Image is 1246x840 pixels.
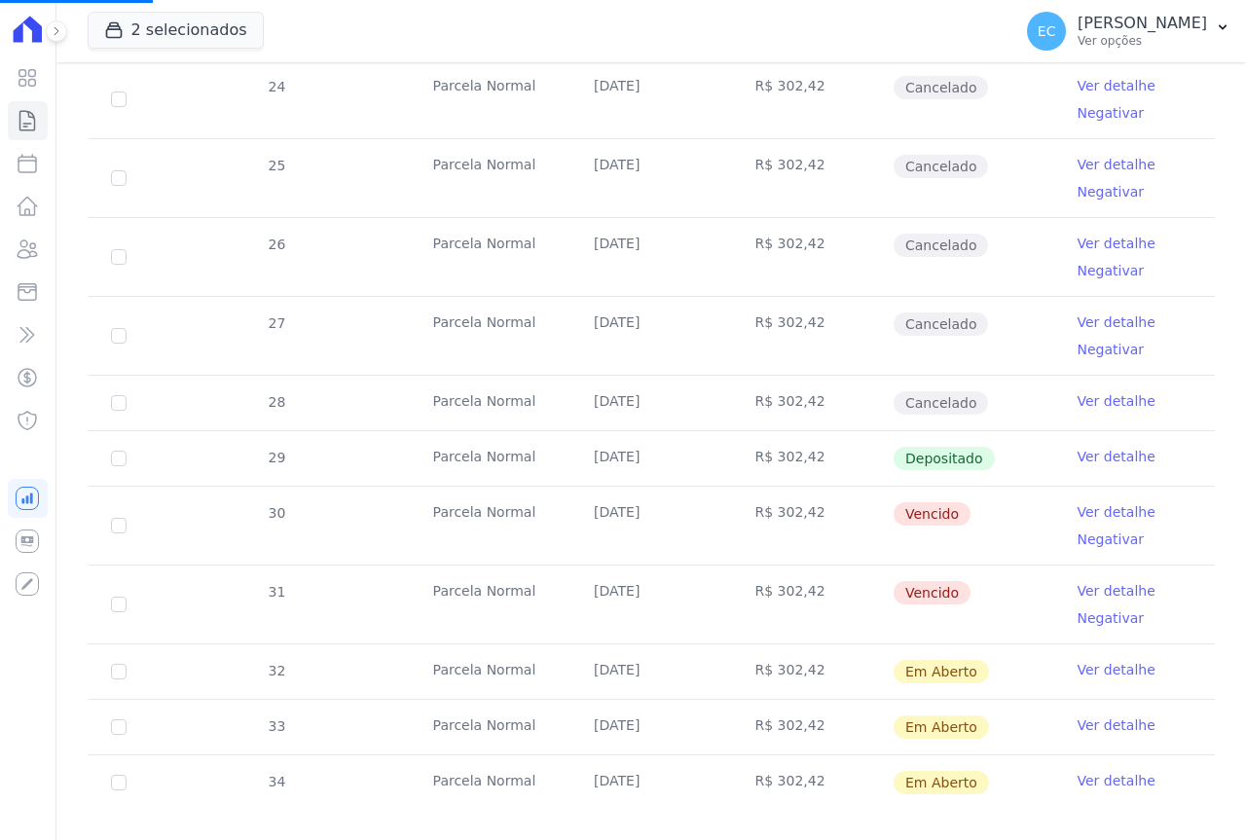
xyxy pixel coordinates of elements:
[267,315,286,331] span: 27
[410,700,570,754] td: Parcela Normal
[894,660,989,683] span: Em Aberto
[894,155,988,178] span: Cancelado
[410,755,570,810] td: Parcela Normal
[732,218,893,296] td: R$ 302,42
[111,451,127,466] input: Só é possível selecionar pagamentos em aberto
[410,139,570,217] td: Parcela Normal
[570,139,731,217] td: [DATE]
[267,584,286,600] span: 31
[1078,660,1155,679] a: Ver detalhe
[732,755,893,810] td: R$ 302,42
[1078,184,1145,200] a: Negativar
[894,771,989,794] span: Em Aberto
[894,715,989,739] span: Em Aberto
[1078,771,1155,790] a: Ver detalhe
[111,328,127,344] input: Só é possível selecionar pagamentos em aberto
[1078,14,1207,33] p: [PERSON_NAME]
[267,394,286,410] span: 28
[570,644,731,699] td: [DATE]
[1078,447,1155,466] a: Ver detalhe
[894,502,971,526] span: Vencido
[111,518,127,533] input: default
[732,376,893,430] td: R$ 302,42
[1078,312,1155,332] a: Ver detalhe
[267,237,286,252] span: 26
[570,297,731,375] td: [DATE]
[1078,391,1155,411] a: Ver detalhe
[410,566,570,643] td: Parcela Normal
[111,170,127,186] input: Só é possível selecionar pagamentos em aberto
[1078,531,1145,547] a: Negativar
[1078,581,1155,601] a: Ver detalhe
[570,566,731,643] td: [DATE]
[1078,76,1155,95] a: Ver detalhe
[1078,105,1145,121] a: Negativar
[570,700,731,754] td: [DATE]
[570,60,731,138] td: [DATE]
[1078,715,1155,735] a: Ver detalhe
[88,12,264,49] button: 2 selecionados
[570,218,731,296] td: [DATE]
[410,218,570,296] td: Parcela Normal
[410,487,570,565] td: Parcela Normal
[1078,342,1145,357] a: Negativar
[111,91,127,107] input: Só é possível selecionar pagamentos em aberto
[410,60,570,138] td: Parcela Normal
[410,376,570,430] td: Parcela Normal
[1078,263,1145,278] a: Negativar
[267,79,286,94] span: 24
[267,718,286,734] span: 33
[732,487,893,565] td: R$ 302,42
[410,297,570,375] td: Parcela Normal
[410,644,570,699] td: Parcela Normal
[410,431,570,486] td: Parcela Normal
[570,376,731,430] td: [DATE]
[267,450,286,465] span: 29
[570,755,731,810] td: [DATE]
[894,391,988,415] span: Cancelado
[732,60,893,138] td: R$ 302,42
[570,431,731,486] td: [DATE]
[267,158,286,173] span: 25
[732,297,893,375] td: R$ 302,42
[1038,24,1056,38] span: EC
[267,505,286,521] span: 30
[894,312,988,336] span: Cancelado
[732,644,893,699] td: R$ 302,42
[732,566,893,643] td: R$ 302,42
[732,700,893,754] td: R$ 302,42
[732,139,893,217] td: R$ 302,42
[111,719,127,735] input: default
[111,249,127,265] input: Só é possível selecionar pagamentos em aberto
[894,447,995,470] span: Depositado
[894,76,988,99] span: Cancelado
[111,775,127,790] input: default
[1078,155,1155,174] a: Ver detalhe
[570,487,731,565] td: [DATE]
[732,431,893,486] td: R$ 302,42
[111,664,127,679] input: default
[1078,502,1155,522] a: Ver detalhe
[1011,4,1246,58] button: EC [PERSON_NAME] Ver opções
[111,597,127,612] input: default
[1078,234,1155,253] a: Ver detalhe
[894,581,971,604] span: Vencido
[111,395,127,411] input: Só é possível selecionar pagamentos em aberto
[1078,610,1145,626] a: Negativar
[267,663,286,678] span: 32
[267,774,286,789] span: 34
[1078,33,1207,49] p: Ver opções
[894,234,988,257] span: Cancelado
